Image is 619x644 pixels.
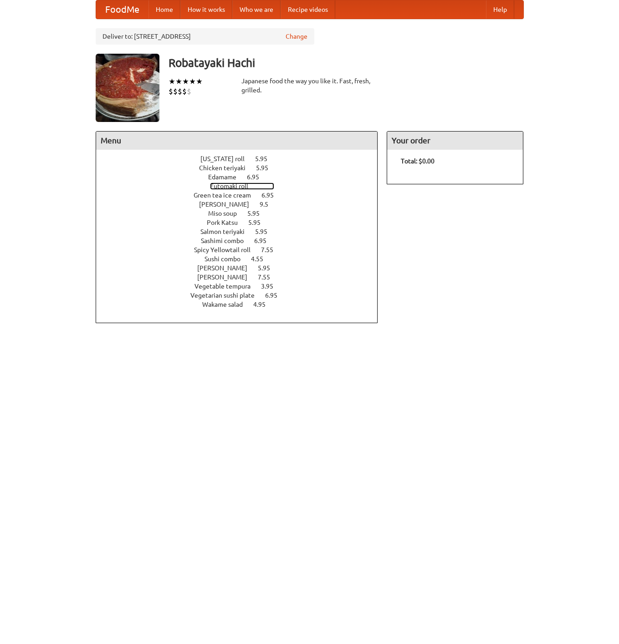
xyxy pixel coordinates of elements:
li: $ [173,86,178,96]
span: Sashimi combo [201,237,253,244]
a: Who we are [232,0,281,19]
a: Vegetable tempura 3.95 [194,283,290,290]
a: Recipe videos [281,0,335,19]
span: Chicken teriyaki [199,164,255,172]
a: Edamame 6.95 [208,173,276,181]
span: 5.95 [256,164,277,172]
li: $ [178,86,182,96]
li: $ [187,86,191,96]
li: ★ [169,76,175,86]
a: Futomaki roll [210,183,274,190]
a: Green tea ice cream 6.95 [194,192,291,199]
a: Salmon teriyaki 5.95 [200,228,284,235]
span: 4.95 [253,301,275,308]
img: angular.jpg [96,54,159,122]
span: 5.95 [247,210,269,217]
span: 6.95 [247,173,268,181]
span: 7.55 [258,274,279,281]
span: Edamame [208,173,246,181]
li: $ [169,86,173,96]
span: Pork Katsu [207,219,247,226]
span: [PERSON_NAME] [199,201,258,208]
a: FoodMe [96,0,148,19]
span: 9.5 [260,201,277,208]
span: 5.95 [258,264,279,272]
li: ★ [196,76,203,86]
span: 5.95 [248,219,270,226]
li: $ [182,86,187,96]
span: 3.95 [261,283,282,290]
span: Wakame salad [202,301,252,308]
a: Chicken teriyaki 5.95 [199,164,285,172]
span: 7.55 [261,246,282,254]
a: Pork Katsu 5.95 [207,219,277,226]
a: [US_STATE] roll 5.95 [200,155,284,162]
a: Home [148,0,180,19]
li: ★ [182,76,189,86]
li: ★ [175,76,182,86]
a: Change [286,32,307,41]
span: Vegetarian sushi plate [190,292,264,299]
span: [PERSON_NAME] [197,264,256,272]
h4: Menu [96,132,378,150]
span: Futomaki roll [210,183,257,190]
li: ★ [189,76,196,86]
a: Sashimi combo 6.95 [201,237,283,244]
span: 5.95 [255,155,276,162]
a: Spicy Yellowtail roll 7.55 [194,246,290,254]
a: [PERSON_NAME] 5.95 [197,264,287,272]
b: Total: $0.00 [401,157,435,165]
span: Spicy Yellowtail roll [194,246,260,254]
h4: Your order [387,132,523,150]
span: 6.95 [265,292,286,299]
a: How it works [180,0,232,19]
span: Miso soup [208,210,246,217]
span: 6.95 [261,192,283,199]
a: Wakame salad 4.95 [202,301,282,308]
span: [US_STATE] roll [200,155,254,162]
div: Deliver to: [STREET_ADDRESS] [96,28,314,45]
h3: Robatayaki Hachi [169,54,524,72]
div: Japanese food the way you like it. Fast, fresh, grilled. [241,76,378,95]
a: Sushi combo 4.55 [205,255,280,263]
a: [PERSON_NAME] 9.5 [199,201,285,208]
a: [PERSON_NAME] 7.55 [197,274,287,281]
span: Green tea ice cream [194,192,260,199]
a: Vegetarian sushi plate 6.95 [190,292,294,299]
span: Vegetable tempura [194,283,260,290]
span: Sushi combo [205,255,250,263]
span: 5.95 [255,228,276,235]
a: Help [486,0,514,19]
span: [PERSON_NAME] [197,274,256,281]
span: 6.95 [254,237,276,244]
span: Salmon teriyaki [200,228,254,235]
a: Miso soup 5.95 [208,210,276,217]
span: 4.55 [251,255,272,263]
